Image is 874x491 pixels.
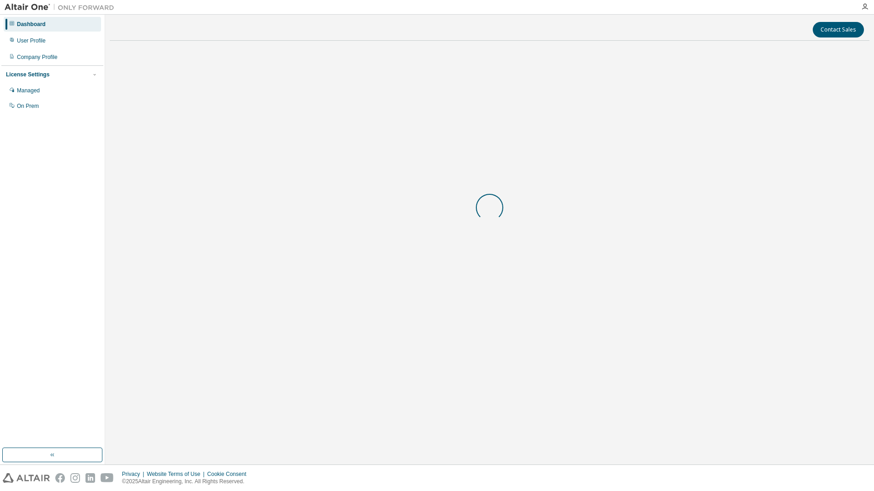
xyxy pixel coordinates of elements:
div: Privacy [122,470,147,478]
button: Contact Sales [813,22,864,37]
img: altair_logo.svg [3,473,50,483]
div: Company Profile [17,53,58,61]
div: On Prem [17,102,39,110]
div: Dashboard [17,21,46,28]
div: Website Terms of Use [147,470,207,478]
img: linkedin.svg [85,473,95,483]
p: © 2025 Altair Engineering, Inc. All Rights Reserved. [122,478,252,486]
div: User Profile [17,37,46,44]
div: Managed [17,87,40,94]
img: facebook.svg [55,473,65,483]
div: License Settings [6,71,49,78]
img: instagram.svg [70,473,80,483]
div: Cookie Consent [207,470,251,478]
img: youtube.svg [101,473,114,483]
img: Altair One [5,3,119,12]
